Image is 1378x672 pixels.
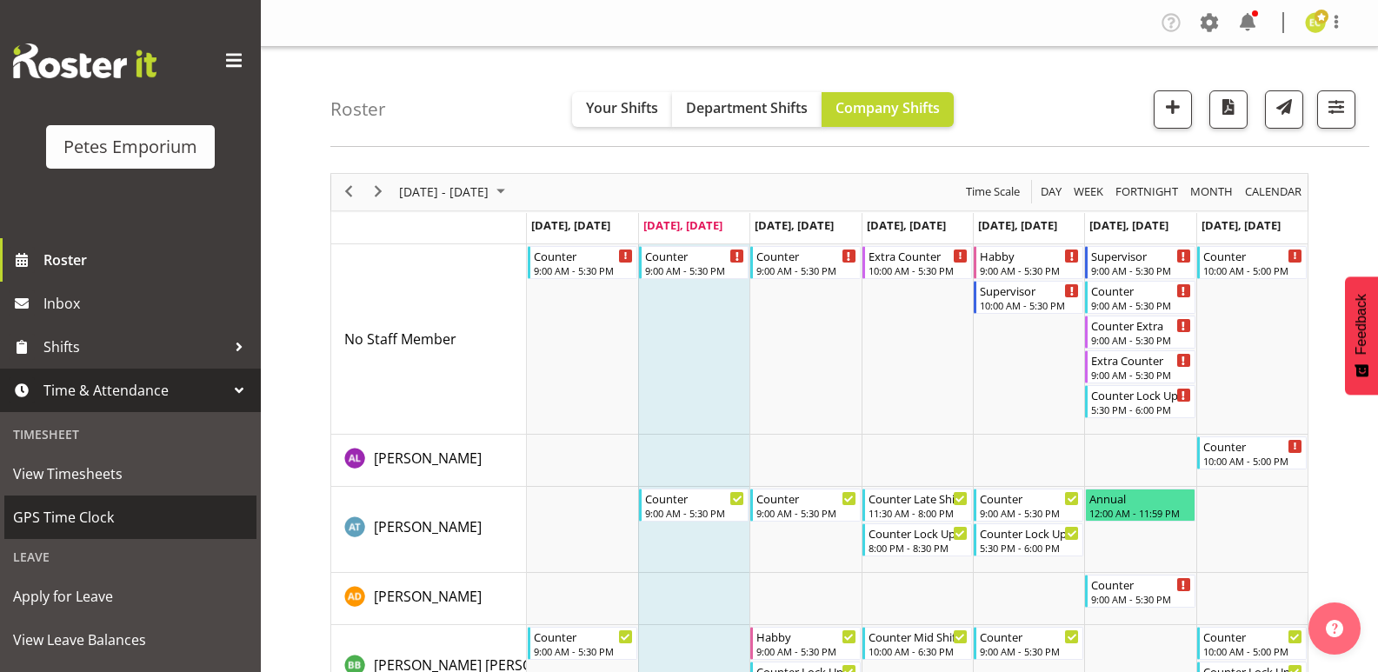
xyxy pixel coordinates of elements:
[1089,489,1190,507] div: Annual
[980,489,1079,507] div: Counter
[869,524,968,542] div: Counter Lock Up
[822,92,954,127] button: Company Shifts
[643,217,722,233] span: [DATE], [DATE]
[1085,350,1195,383] div: No Staff Member"s event - Extra Counter Begin From Saturday, October 11, 2025 at 9:00:00 AM GMT+1...
[374,516,482,537] a: [PERSON_NAME]
[4,618,256,662] a: View Leave Balances
[1203,247,1302,264] div: Counter
[1091,316,1190,334] div: Counter Extra
[639,246,749,279] div: No Staff Member"s event - Counter Begin From Tuesday, October 7, 2025 at 9:00:00 AM GMT+13:00 End...
[528,627,637,660] div: Beena Beena"s event - Counter Begin From Monday, October 6, 2025 at 9:00:00 AM GMT+13:00 Ends At ...
[1113,181,1182,203] button: Fortnight
[645,506,744,520] div: 9:00 AM - 5:30 PM
[344,329,456,349] a: No Staff Member
[374,449,482,468] span: [PERSON_NAME]
[980,298,1079,312] div: 10:00 AM - 5:30 PM
[43,247,252,273] span: Roster
[1265,90,1303,129] button: Send a list of all shifts for the selected filtered period to all rostered employees.
[4,575,256,618] a: Apply for Leave
[13,43,156,78] img: Rosterit website logo
[1091,247,1190,264] div: Supervisor
[534,263,633,277] div: 9:00 AM - 5:30 PM
[331,487,527,573] td: Alex-Micheal Taniwha resource
[363,174,393,210] div: next period
[869,628,968,645] div: Counter Mid Shift
[1085,246,1195,279] div: No Staff Member"s event - Supervisor Begin From Saturday, October 11, 2025 at 9:00:00 AM GMT+13:0...
[13,583,248,609] span: Apply for Leave
[978,217,1057,233] span: [DATE], [DATE]
[869,644,968,658] div: 10:00 AM - 6:30 PM
[1202,217,1281,233] span: [DATE], [DATE]
[1114,181,1180,203] span: Fortnight
[980,282,1079,299] div: Supervisor
[4,539,256,575] div: Leave
[1091,263,1190,277] div: 9:00 AM - 5:30 PM
[1354,294,1369,355] span: Feedback
[1203,454,1302,468] div: 10:00 AM - 5:00 PM
[1203,263,1302,277] div: 10:00 AM - 5:00 PM
[43,334,226,360] span: Shifts
[963,181,1023,203] button: Time Scale
[534,644,633,658] div: 9:00 AM - 5:30 PM
[974,246,1083,279] div: No Staff Member"s event - Habby Begin From Friday, October 10, 2025 at 9:00:00 AM GMT+13:00 Ends ...
[528,246,637,279] div: No Staff Member"s event - Counter Begin From Monday, October 6, 2025 at 9:00:00 AM GMT+13:00 Ends...
[344,329,456,349] span: No Staff Member
[980,506,1079,520] div: 9:00 AM - 5:30 PM
[686,98,808,117] span: Department Shifts
[531,217,610,233] span: [DATE], [DATE]
[572,92,672,127] button: Your Shifts
[750,246,860,279] div: No Staff Member"s event - Counter Begin From Wednesday, October 8, 2025 at 9:00:00 AM GMT+13:00 E...
[756,263,855,277] div: 9:00 AM - 5:30 PM
[13,504,248,530] span: GPS Time Clock
[1203,628,1302,645] div: Counter
[397,181,490,203] span: [DATE] - [DATE]
[980,541,1079,555] div: 5:30 PM - 6:00 PM
[1085,385,1195,418] div: No Staff Member"s event - Counter Lock Up Begin From Saturday, October 11, 2025 at 5:30:00 PM GMT...
[1203,437,1302,455] div: Counter
[869,506,968,520] div: 11:30 AM - 8:00 PM
[586,98,658,117] span: Your Shifts
[1154,90,1192,129] button: Add a new shift
[4,496,256,539] a: GPS Time Clock
[331,435,527,487] td: Abigail Lane resource
[374,517,482,536] span: [PERSON_NAME]
[645,489,744,507] div: Counter
[331,573,527,625] td: Amelia Denz resource
[393,174,516,210] div: October 06 - 12, 2025
[1091,576,1190,593] div: Counter
[964,181,1022,203] span: Time Scale
[1197,627,1307,660] div: Beena Beena"s event - Counter Begin From Sunday, October 12, 2025 at 10:00:00 AM GMT+13:00 Ends A...
[1091,351,1190,369] div: Extra Counter
[330,99,386,119] h4: Roster
[367,181,390,203] button: Next
[862,489,972,522] div: Alex-Micheal Taniwha"s event - Counter Late Shift Begin From Thursday, October 9, 2025 at 11:30:0...
[1091,282,1190,299] div: Counter
[1203,644,1302,658] div: 10:00 AM - 5:00 PM
[756,506,855,520] div: 9:00 AM - 5:30 PM
[13,461,248,487] span: View Timesheets
[1089,217,1168,233] span: [DATE], [DATE]
[534,247,633,264] div: Counter
[869,263,968,277] div: 10:00 AM - 5:30 PM
[1188,181,1235,203] span: Month
[980,263,1079,277] div: 9:00 AM - 5:30 PM
[1305,12,1326,33] img: emma-croft7499.jpg
[1085,575,1195,608] div: Amelia Denz"s event - Counter Begin From Saturday, October 11, 2025 at 9:00:00 AM GMT+13:00 Ends ...
[645,263,744,277] div: 9:00 AM - 5:30 PM
[1038,181,1065,203] button: Timeline Day
[835,98,940,117] span: Company Shifts
[1091,403,1190,416] div: 5:30 PM - 6:00 PM
[869,247,968,264] div: Extra Counter
[1317,90,1355,129] button: Filter Shifts
[1091,298,1190,312] div: 9:00 AM - 5:30 PM
[1091,368,1190,382] div: 9:00 AM - 5:30 PM
[1039,181,1063,203] span: Day
[756,247,855,264] div: Counter
[337,181,361,203] button: Previous
[1091,386,1190,403] div: Counter Lock Up
[1085,281,1195,314] div: No Staff Member"s event - Counter Begin From Saturday, October 11, 2025 at 9:00:00 AM GMT+13:00 E...
[1085,489,1195,522] div: Alex-Micheal Taniwha"s event - Annual Begin From Saturday, October 11, 2025 at 12:00:00 AM GMT+13...
[1091,592,1190,606] div: 9:00 AM - 5:30 PM
[862,246,972,279] div: No Staff Member"s event - Extra Counter Begin From Thursday, October 9, 2025 at 10:00:00 AM GMT+1...
[980,247,1079,264] div: Habby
